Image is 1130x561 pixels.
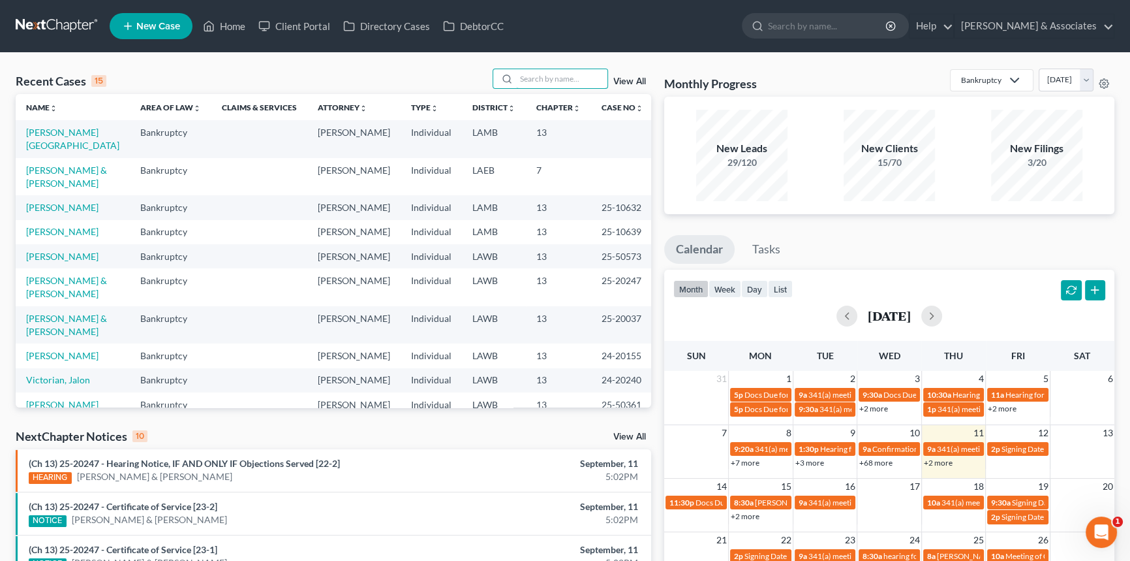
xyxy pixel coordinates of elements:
[715,532,728,548] span: 21
[130,120,211,157] td: Bankruptcy
[799,444,819,454] span: 1:30p
[872,444,1020,454] span: Confirmation hearing for [PERSON_NAME]
[972,425,985,441] span: 11
[715,479,728,494] span: 14
[744,551,938,561] span: Signing Date for [PERSON_NAME] and [PERSON_NAME]
[849,425,857,441] span: 9
[26,103,57,112] a: Nameunfold_more
[337,14,436,38] a: Directory Cases
[472,103,515,112] a: Districtunfold_more
[696,141,787,156] div: New Leads
[401,120,462,157] td: Individual
[816,350,833,361] span: Tue
[909,14,953,38] a: Help
[1037,532,1050,548] span: 26
[977,371,985,387] span: 4
[734,444,754,454] span: 9:20a
[26,399,99,410] a: [PERSON_NAME]
[401,344,462,368] td: Individual
[130,244,211,268] td: Bankruptcy
[130,344,211,368] td: Bankruptcy
[988,404,1016,413] a: +2 more
[72,513,227,526] a: [PERSON_NAME] & [PERSON_NAME]
[695,498,803,507] span: Docs Due for [PERSON_NAME]
[526,268,591,306] td: 13
[26,226,99,237] a: [PERSON_NAME]
[1074,350,1090,361] span: Sat
[954,14,1114,38] a: [PERSON_NAME] & Associates
[508,104,515,112] i: unfold_more
[613,77,646,86] a: View All
[29,501,217,512] a: (Ch 13) 25-20247 - Certificate of Service [23-2]
[526,220,591,244] td: 13
[780,479,793,494] span: 15
[401,268,462,306] td: Individual
[91,75,106,87] div: 15
[924,458,953,468] a: +2 more
[991,390,1004,400] span: 11a
[130,220,211,244] td: Bankruptcy
[780,532,793,548] span: 22
[16,428,147,444] div: NextChapter Notices
[130,306,211,344] td: Bankruptcy
[444,543,638,556] div: September, 11
[768,14,887,38] input: Search by name...
[844,479,857,494] span: 16
[849,371,857,387] span: 2
[927,551,936,561] span: 8a
[526,306,591,344] td: 13
[1107,371,1114,387] span: 6
[669,498,694,507] span: 11:30p
[709,280,741,298] button: week
[307,120,401,157] td: [PERSON_NAME]
[26,165,107,189] a: [PERSON_NAME] & [PERSON_NAME]
[436,14,510,38] a: DebtorCC
[744,404,852,414] span: Docs Due for [PERSON_NAME]
[927,404,936,414] span: 1p
[883,390,1031,400] span: Docs Due for [US_STATE][PERSON_NAME]
[1037,479,1050,494] span: 19
[462,158,526,195] td: LAEB
[29,544,217,555] a: (Ch 13) 25-20247 - Certificate of Service [23-1]
[130,158,211,195] td: Bankruptcy
[444,500,638,513] div: September, 11
[401,244,462,268] td: Individual
[755,498,816,507] span: [PERSON_NAME]
[734,551,743,561] span: 2p
[844,156,935,169] div: 15/70
[130,393,211,417] td: Bankruptcy
[29,515,67,527] div: NOTICE
[591,244,654,268] td: 25-50573
[462,393,526,417] td: LAWB
[462,368,526,393] td: LAWB
[731,511,759,521] a: +2 more
[411,103,438,112] a: Typeunfold_more
[444,513,638,526] div: 5:02PM
[937,551,1033,561] span: [PERSON_NAME] - Criminal
[749,350,772,361] span: Mon
[591,344,654,368] td: 24-20155
[991,444,1000,454] span: 2p
[808,498,934,507] span: 341(a) meeting for [PERSON_NAME]
[715,371,728,387] span: 31
[859,404,888,413] a: +2 more
[132,430,147,442] div: 10
[318,103,367,112] a: Attorneyunfold_more
[908,425,921,441] span: 10
[937,444,1063,454] span: 341(a) meeting for [PERSON_NAME]
[307,244,401,268] td: [PERSON_NAME]
[953,390,1054,400] span: Hearing for [PERSON_NAME]
[635,104,643,112] i: unfold_more
[961,74,1001,86] div: Bankruptcy
[991,512,1000,522] span: 2p
[844,532,857,548] span: 23
[785,425,793,441] span: 8
[444,457,638,470] div: September, 11
[1086,517,1117,548] iframe: Intercom live chat
[526,195,591,219] td: 13
[26,313,107,337] a: [PERSON_NAME] & [PERSON_NAME]
[526,344,591,368] td: 13
[536,103,581,112] a: Chapterunfold_more
[211,94,307,120] th: Claims & Services
[755,444,881,454] span: 341(a) meeting for [PERSON_NAME]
